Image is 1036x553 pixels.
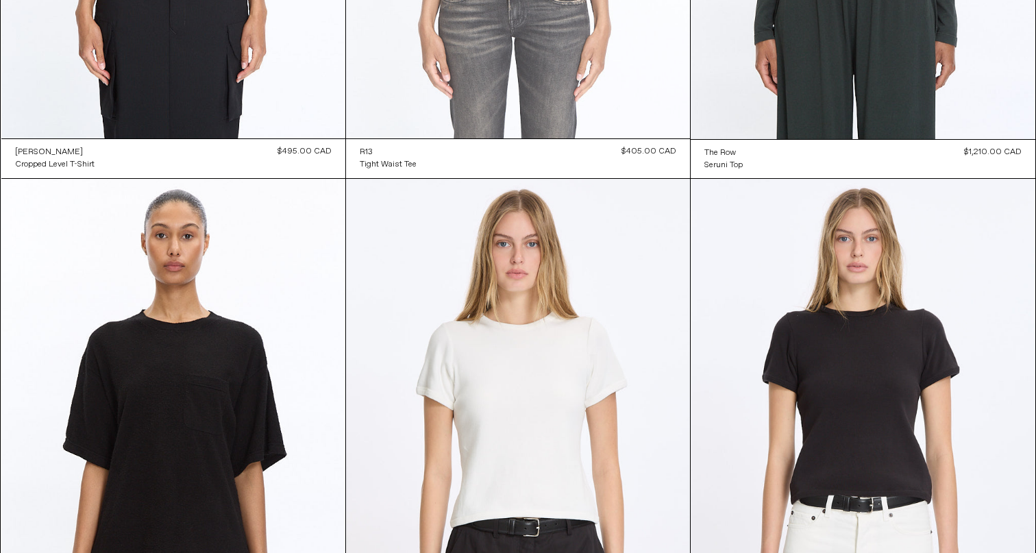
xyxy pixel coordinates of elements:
[15,147,83,158] div: [PERSON_NAME]
[15,159,95,171] div: Cropped Level T-Shirt
[360,159,417,171] div: Tight Waist Tee
[360,147,373,158] div: R13
[964,147,1022,158] span: $1,210.00 CAD
[277,146,332,157] span: $495.00 CAD
[360,146,417,158] a: R13
[704,147,743,159] a: The Row
[621,146,676,157] span: $405.00 CAD
[15,146,95,158] a: [PERSON_NAME]
[704,160,743,171] div: Seruni Top
[360,158,417,171] a: Tight Waist Tee
[15,158,95,171] a: Cropped Level T-Shirt
[704,147,736,159] div: The Row
[704,159,743,171] a: Seruni Top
